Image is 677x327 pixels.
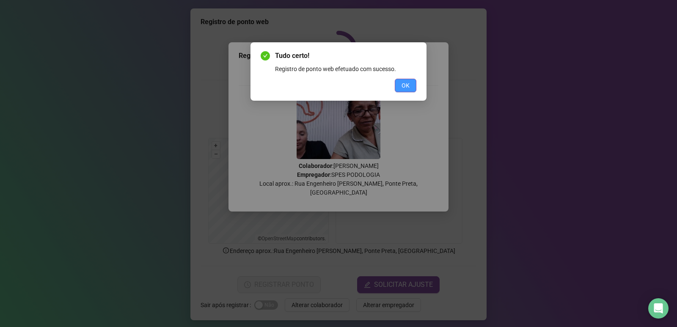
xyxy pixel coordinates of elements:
div: Open Intercom Messenger [648,298,669,319]
span: check-circle [261,51,270,60]
span: Tudo certo! [275,51,416,61]
div: Registro de ponto web efetuado com sucesso. [275,64,416,74]
button: OK [395,79,416,92]
span: OK [402,81,410,90]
